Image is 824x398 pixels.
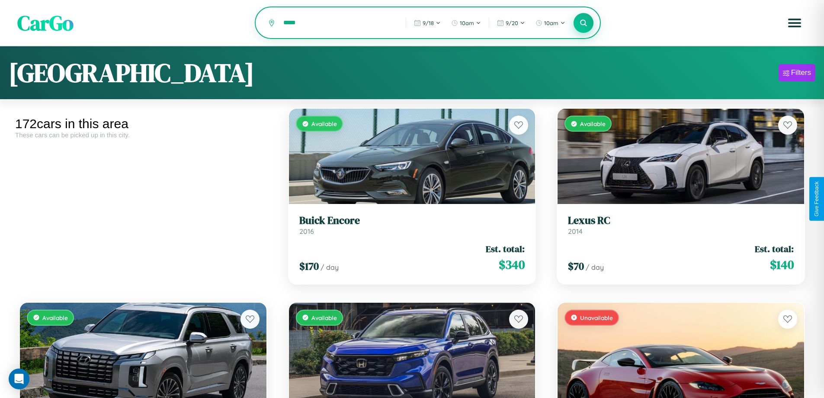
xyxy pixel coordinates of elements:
[311,314,337,321] span: Available
[568,259,584,273] span: $ 70
[791,68,811,77] div: Filters
[15,116,271,131] div: 172 cars in this area
[321,263,339,272] span: / day
[568,227,583,236] span: 2014
[544,19,558,26] span: 10am
[299,214,525,236] a: Buick Encore2016
[42,314,68,321] span: Available
[17,9,74,37] span: CarGo
[568,214,794,236] a: Lexus RC2014
[486,243,525,255] span: Est. total:
[499,256,525,273] span: $ 340
[506,19,518,26] span: 9 / 20
[568,214,794,227] h3: Lexus RC
[447,16,485,30] button: 10am
[15,131,271,139] div: These cars can be picked up in this city.
[410,16,445,30] button: 9/18
[299,259,319,273] span: $ 170
[814,181,820,217] div: Give Feedback
[531,16,570,30] button: 10am
[580,314,613,321] span: Unavailable
[493,16,529,30] button: 9/20
[299,227,314,236] span: 2016
[770,256,794,273] span: $ 140
[423,19,434,26] span: 9 / 18
[586,263,604,272] span: / day
[299,214,525,227] h3: Buick Encore
[9,369,29,389] div: Open Intercom Messenger
[460,19,474,26] span: 10am
[580,120,606,127] span: Available
[782,11,807,35] button: Open menu
[9,55,254,91] h1: [GEOGRAPHIC_DATA]
[755,243,794,255] span: Est. total:
[779,64,815,81] button: Filters
[311,120,337,127] span: Available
